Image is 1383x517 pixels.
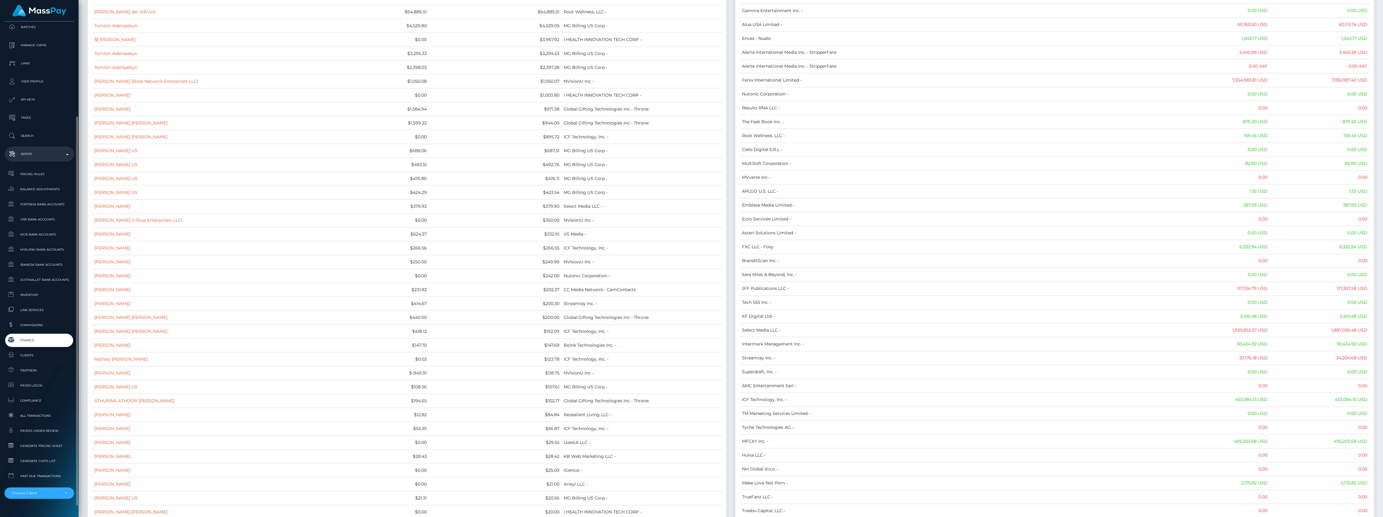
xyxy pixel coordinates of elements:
td: Tyche Technologies AG - [740,421,1175,435]
td: 1,043.17 USD [1175,32,1270,46]
td: $118.75 [429,366,562,380]
td: 0.00 USD [1175,226,1270,240]
td: $476.11 [429,172,562,185]
a: MCB Bank Accounts [5,228,74,241]
td: 0.00 XAF [1175,59,1270,73]
td: NVisionU Inc - [562,213,722,227]
td: VS Media - [562,227,722,241]
td: TM Marketing Services Limited - [740,407,1175,421]
a: Inventory [5,288,74,301]
a: Pricing Rules [5,168,74,181]
td: $350.00 [429,213,562,227]
td: ICF Technology, Inc. - [562,130,722,144]
a: [PERSON_NAME] [94,342,130,348]
td: $0.00 [351,269,429,283]
td: 0.00 USD [1270,296,1369,310]
td: 0.00 USD [1175,87,1270,101]
td: Tech 555 Inc. - [740,296,1175,310]
td: $476.86 [351,172,429,185]
td: Nutonic Corporation - [740,87,1175,101]
td: 0.00 [1270,171,1369,185]
td: 7,354,983.81 USD [1175,73,1270,87]
a: [PERSON_NAME] [94,481,130,487]
td: $414.67 [351,297,429,310]
td: $266.55 [429,241,562,255]
td: 6,332.94 USD [1175,240,1270,254]
a: Links [5,56,74,71]
td: $895.72 [429,130,562,144]
td: 0.00 [1270,212,1369,226]
td: $56.87 [429,422,562,435]
td: Envex - Nualo [740,32,1175,46]
td: Fenix International Limited - [740,73,1175,87]
td: Select Media LLC - [740,323,1175,337]
a: All Transactions [5,409,74,422]
span: Pricing Rules [7,171,72,178]
td: $102.17 [429,394,562,408]
a: Past Due Transactions [5,470,74,483]
td: 879.20 USD [1175,115,1270,129]
a: API Keys [5,92,74,107]
a: Generate Pricing Sheet [5,439,74,452]
p: User Profile [7,77,72,86]
td: 0.00 [1270,379,1369,393]
td: NVisionU Inc - [562,74,722,88]
td: 0.00 [1175,254,1270,268]
a: JustWallet Bank Accounts [5,273,74,286]
td: Global Gifting Technologies Inc - Throne [562,310,722,324]
td: Global Gifting Technologies Inc - Throne [562,102,722,116]
td: MG Billing US Corp - [562,158,722,172]
td: MG Billing US Corp - [562,185,722,199]
span: Clients [7,352,72,359]
td: 0.00 USD [1270,268,1369,282]
td: $250.00 [351,255,429,269]
td: $108.36 [351,380,429,394]
td: Boink Technologies Inc. - [562,338,722,352]
td: 7,186,987.40 USD [1270,73,1369,87]
td: 137,104.79 USD [1175,282,1270,296]
td: Global Gifting Technologies Inc - Throne [562,394,722,408]
td: 6,332.94 USD [1270,240,1369,254]
td: $1,584.94 [351,102,429,116]
p: Taxes [7,113,72,122]
a: [PERSON_NAME] [PERSON_NAME] [94,329,167,334]
td: 0.00 USD [1175,4,1270,18]
td: APLGO U.S. LLC - [740,185,1175,198]
td: $64,885.51 [429,5,562,19]
a: Payer Logos [5,379,74,392]
td: $147.69 [429,338,562,352]
td: 3,450.99 USD [1175,46,1270,59]
td: $3,294.53 [429,47,562,60]
td: Results RNA LLC - [740,101,1175,115]
span: All Transactions [7,412,72,419]
div: Choose Client [11,491,60,496]
td: 495,203.68 USD [1175,435,1270,448]
td: 60,160.50 USD [1175,18,1270,32]
td: MG Billing US Corp - [562,172,722,185]
a: [PERSON_NAME] [PERSON_NAME] [94,315,167,320]
a: [PERSON_NAME] US [94,190,138,195]
td: 30,434.92 USD [1270,337,1369,351]
td: 34,204.68 USD [1270,351,1369,365]
span: MCB Bank Accounts [7,231,72,238]
td: 387.03 USD [1270,198,1369,212]
td: $194.65 [351,394,429,408]
td: 0.00 [1175,171,1270,185]
td: $440.00 [351,310,429,324]
a: [PERSON_NAME] [PERSON_NAME] [94,134,167,140]
td: Root Wellness, LLC - [740,129,1175,143]
span: Partners [7,367,72,374]
td: $971.38 [429,102,562,116]
a: [PERSON_NAME] der stÃ¼ck [94,9,156,14]
td: $202.37 [429,283,562,297]
td: Cielo Digital S.R.L - [740,143,1175,157]
td: $3,295.33 [351,47,429,60]
a: [PERSON_NAME] [94,426,130,431]
a: [PERSON_NAME] US [94,176,138,181]
span: Past Due Transactions [7,473,72,480]
a: ATHURINA ATHOOR [PERSON_NAME] [94,398,174,403]
a: [PERSON_NAME] [94,440,130,445]
td: 453,084.15 USD [1175,393,1270,407]
td: FXC LLC - Foxy [740,240,1175,254]
td: 0.00 USD [1175,143,1270,157]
